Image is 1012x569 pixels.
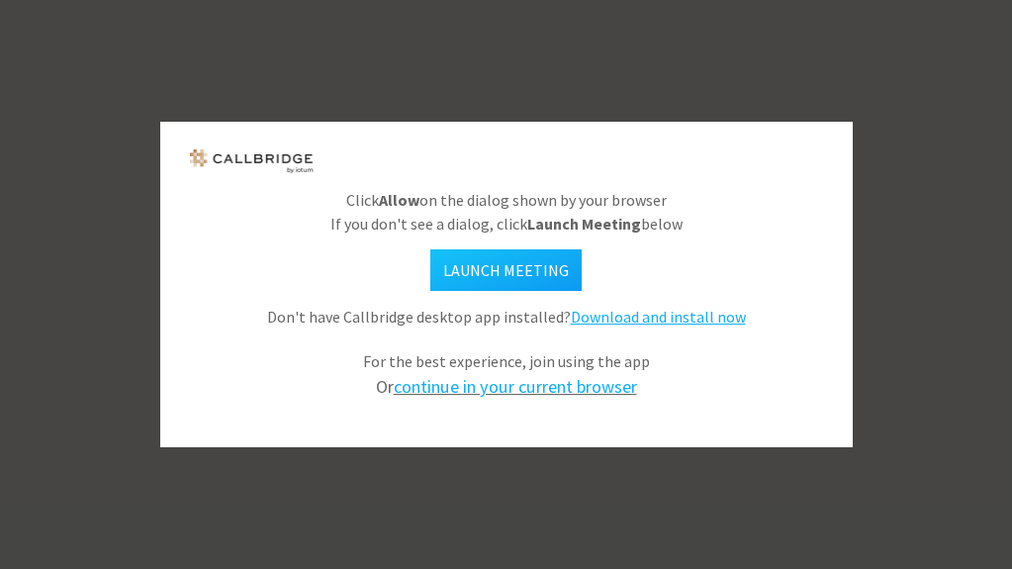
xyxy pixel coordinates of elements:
p: Click on the dialog shown by your browser If you don't see a dialog, click below [188,188,825,236]
b: Launch Meeting [527,214,641,234]
button: Launch Meeting [430,249,582,291]
p: Don't have Callbridge desktop app installed? [188,305,825,329]
b: Allow [379,190,419,210]
div: For the best experience, join using the app [240,349,772,400]
a: continue in your current browser [394,375,637,398]
div: Or [254,373,758,400]
img: logo.png [188,149,316,173]
a: Download and install now [571,307,746,327]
